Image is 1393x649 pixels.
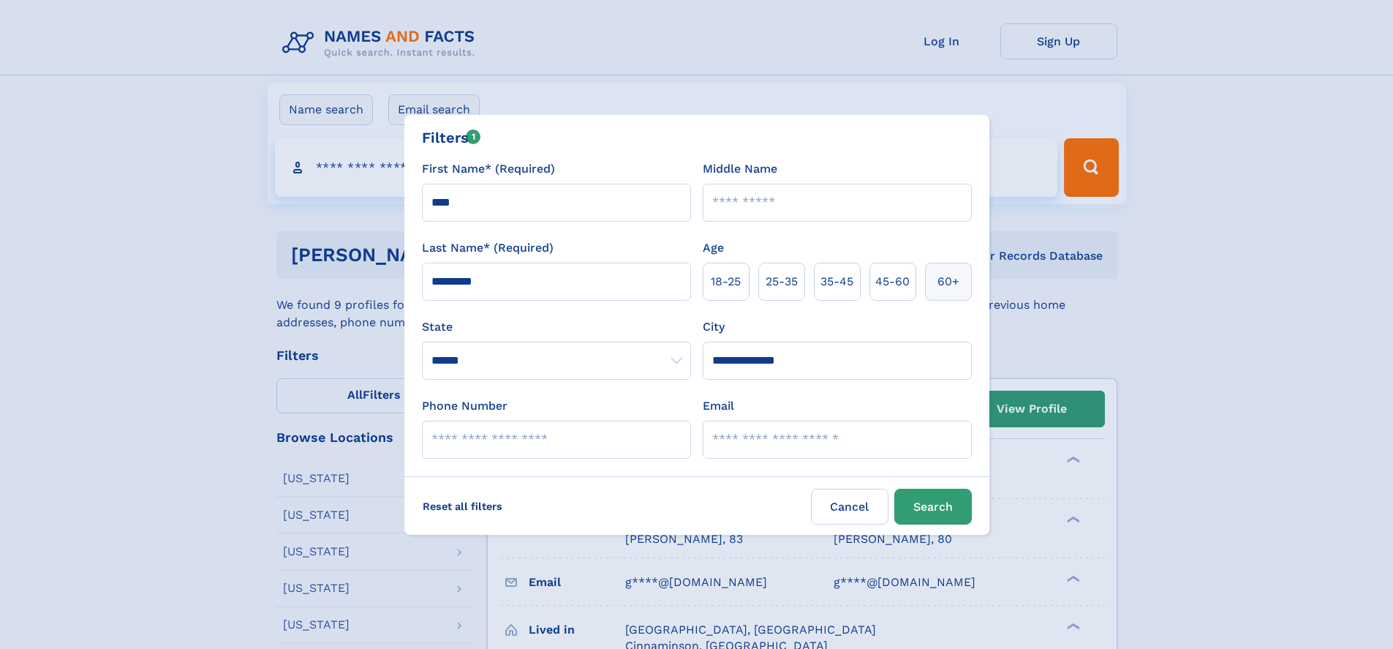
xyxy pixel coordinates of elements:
label: State [422,318,691,336]
span: 45‑60 [875,273,910,290]
label: Middle Name [703,160,777,178]
div: Filters [422,127,481,149]
label: Cancel [811,489,888,525]
span: 25‑35 [766,273,798,290]
label: Age [703,239,724,257]
span: 60+ [937,273,959,290]
label: Phone Number [422,397,507,415]
label: Reset all filters [413,489,512,524]
span: 18‑25 [711,273,741,290]
button: Search [894,489,972,525]
label: City [703,318,725,336]
label: Email [703,397,734,415]
label: First Name* (Required) [422,160,555,178]
span: 35‑45 [820,273,853,290]
label: Last Name* (Required) [422,239,554,257]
